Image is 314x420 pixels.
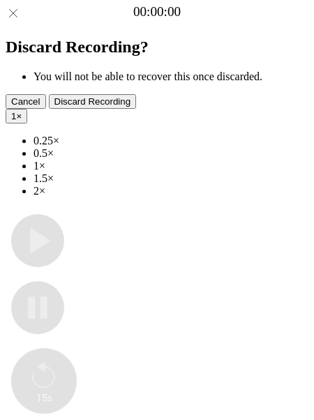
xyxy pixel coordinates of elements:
li: 2× [33,185,308,197]
a: 00:00:00 [133,4,181,20]
li: 0.25× [33,135,308,147]
li: 0.5× [33,147,308,160]
span: 1 [11,111,16,121]
li: 1× [33,160,308,172]
button: Cancel [6,94,46,109]
button: Discard Recording [49,94,137,109]
li: 1.5× [33,172,308,185]
li: You will not be able to recover this once discarded. [33,70,308,83]
button: 1× [6,109,27,123]
h2: Discard Recording? [6,38,308,57]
